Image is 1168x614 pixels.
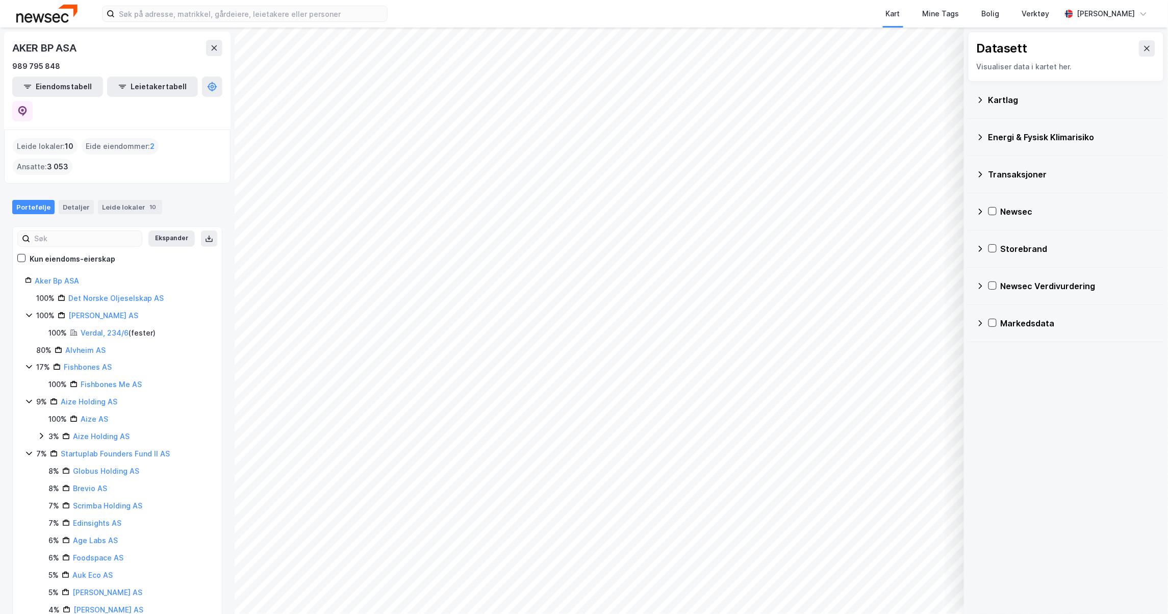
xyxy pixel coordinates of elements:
div: 7% [36,448,47,460]
div: 100% [48,378,67,391]
div: Leide lokaler [98,200,162,214]
span: 3 053 [47,161,68,173]
a: Globus Holding AS [73,467,139,475]
a: Age Labs AS [73,536,118,545]
div: Transaksjoner [988,168,1156,181]
div: Eide eiendommer : [82,138,159,155]
button: Eiendomstabell [12,76,103,97]
a: Aize AS [81,415,108,423]
a: Fishbones Me AS [81,380,142,389]
div: 6% [48,552,59,564]
div: 5% [48,586,59,599]
a: Startuplab Founders Fund II AS [61,449,170,458]
a: Scrimba Holding AS [73,501,142,510]
div: Newsec [1001,206,1156,218]
div: Mine Tags [923,8,959,20]
div: 10 [147,202,158,212]
div: Newsec Verdivurdering [1001,280,1156,292]
a: Alvheim AS [65,346,106,354]
button: Leietakertabell [107,76,198,97]
a: Aker Bp ASA [35,276,79,285]
a: Aize Holding AS [61,397,117,406]
button: Ekspander [148,231,195,247]
div: Kun eiendoms-eierskap [30,253,115,265]
div: 100% [48,413,67,425]
div: 100% [48,327,67,339]
a: Aize Holding AS [73,432,130,441]
span: 2 [150,140,155,152]
div: 989 795 848 [12,60,60,72]
div: 80% [36,344,52,356]
div: AKER BP ASA [12,40,79,56]
div: 17% [36,361,50,373]
span: 10 [65,140,73,152]
div: Kontrollprogram for chat [1117,565,1168,614]
div: 9% [36,396,47,408]
a: Verdal, 234/6 [81,328,129,337]
div: 100% [36,292,55,304]
a: [PERSON_NAME] AS [72,588,142,597]
div: [PERSON_NAME] [1077,8,1135,20]
div: Verktøy [1022,8,1050,20]
input: Søk på adresse, matrikkel, gårdeiere, leietakere eller personer [115,6,387,21]
div: Bolig [982,8,1000,20]
div: ( fester ) [81,327,156,339]
div: 3% [48,430,59,443]
a: Brevio AS [73,484,107,493]
div: Portefølje [12,200,55,214]
a: Foodspace AS [73,553,123,562]
div: 6% [48,534,59,547]
iframe: Chat Widget [1117,565,1168,614]
div: 7% [48,500,59,512]
a: Det Norske Oljeselskap AS [68,294,164,302]
div: 8% [48,465,59,477]
div: Kartlag [988,94,1156,106]
a: Auk Eco AS [72,571,113,579]
div: Visualiser data i kartet her. [977,61,1155,73]
div: 7% [48,517,59,529]
div: Markedsdata [1001,317,1156,329]
div: 8% [48,482,59,495]
div: Energi & Fysisk Klimarisiko [988,131,1156,143]
div: Storebrand [1001,243,1156,255]
a: [PERSON_NAME] AS [68,311,138,320]
div: Kart [886,8,900,20]
div: Datasett [977,40,1027,57]
div: 100% [36,310,55,322]
a: [PERSON_NAME] AS [73,605,143,614]
div: Detaljer [59,200,94,214]
a: Fishbones AS [64,363,112,371]
a: Edinsights AS [73,519,121,527]
img: newsec-logo.f6e21ccffca1b3a03d2d.png [16,5,78,22]
div: Leide lokaler : [13,138,78,155]
div: Ansatte : [13,159,72,175]
input: Søk [30,231,142,246]
div: 5% [48,569,59,581]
